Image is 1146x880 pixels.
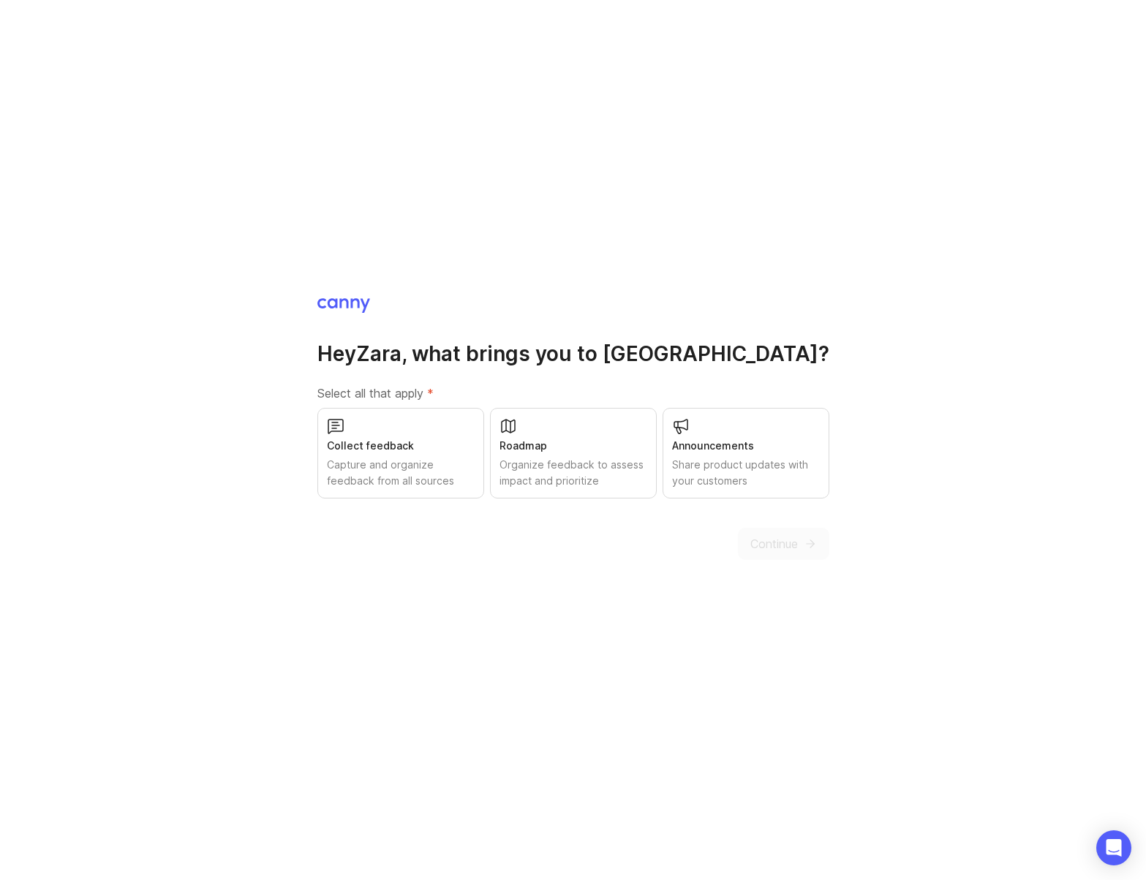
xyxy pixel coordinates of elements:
button: Collect feedbackCapture and organize feedback from all sources [317,408,484,498]
h1: Hey Zara , what brings you to [GEOGRAPHIC_DATA]? [317,341,829,367]
div: Capture and organize feedback from all sources [327,457,475,489]
div: Announcements [672,438,820,454]
div: Open Intercom Messenger [1096,830,1131,865]
button: AnnouncementsShare product updates with your customers [663,408,829,498]
button: RoadmapOrganize feedback to assess impact and prioritize [490,408,657,498]
div: Organize feedback to assess impact and prioritize [500,457,647,489]
div: Roadmap [500,438,647,454]
div: Collect feedback [327,438,475,454]
img: Canny Home [317,298,370,313]
label: Select all that apply [317,384,829,402]
div: Share product updates with your customers [672,457,820,489]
